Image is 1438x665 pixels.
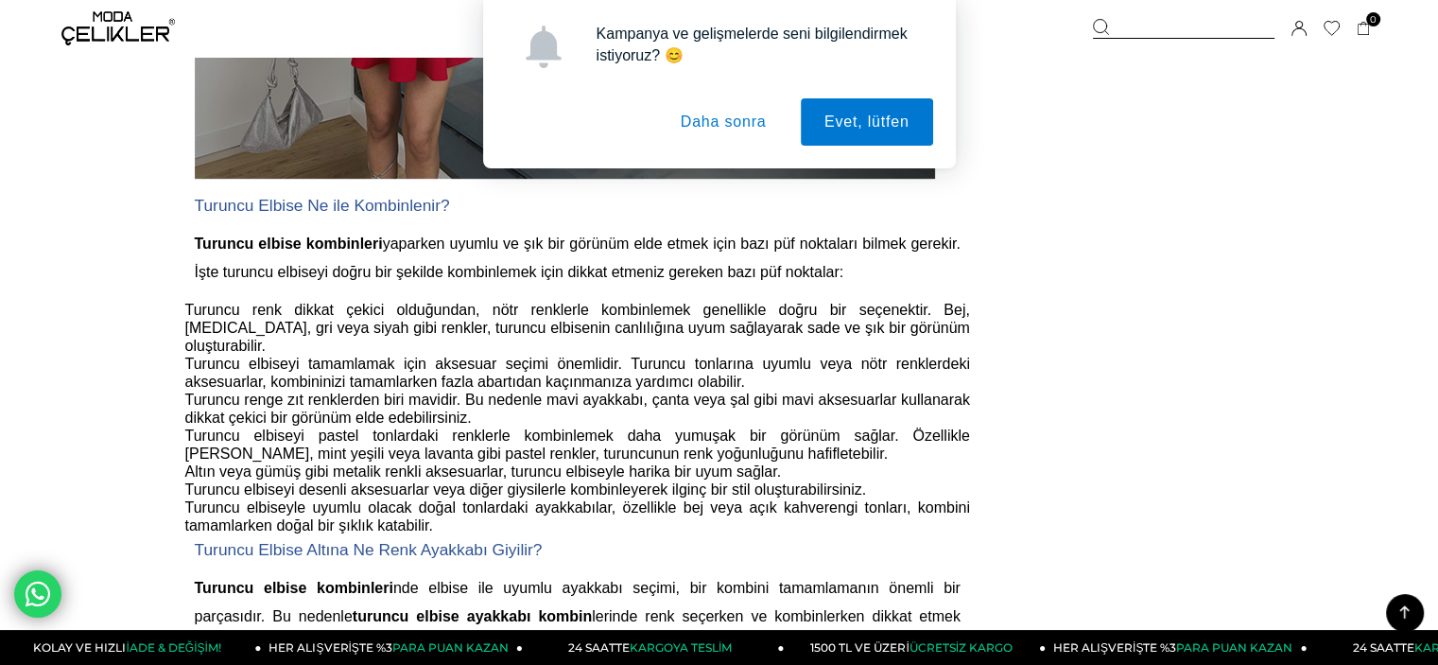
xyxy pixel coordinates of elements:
button: Daha sonra [657,98,790,146]
span: Turuncu elbise kombinleri [195,236,383,252]
span: Turuncu renk dikkat çekici olduğundan, nötr renklerle kombinlemek genellikle doğru bir seçenektir... [185,302,970,354]
span: İADE & DEĞİŞİM! [126,640,220,655]
span: Turuncu elbiseyle uyumlu olacak doğal tonlardaki ayakkabılar, özellikle bej veya açık kahverengi ... [185,499,970,534]
img: notification icon [522,26,564,68]
div: Kampanya ve gelişmelerde seni bilgilendirmek istiyoruz? 😊 [581,23,933,66]
span: Turuncu Elbise Altına Ne Renk Ayakkabı Giyilir? [195,540,543,559]
span: Turuncu elbise kombinleri [195,580,393,596]
span: yaparken uyumlu ve şık bir görünüm elde etmek için bazı püf noktaları bilmek gerekir. İşte turunc... [195,236,961,280]
span: Turuncu Elbise Ne ile Kombinlenir? [195,196,450,215]
span: PARA PUAN KAZAN [392,640,509,655]
a: HER ALIŞVERİŞTE %3PARA PUAN KAZAN [262,630,524,665]
span: nde elbise ile uyumlu ayakkabı seçimi, bir kombini tamamlamanın önemli bir parçasıdır. Bu nedenle... [195,580,961,653]
a: HER ALIŞVERİŞTE %3PARA PUAN KAZAN [1046,630,1308,665]
a: 1500 TL VE ÜZERİÜCRETSİZ KARGO [785,630,1047,665]
span: Turuncu elbiseyi tamamlamak için aksesuar seçimi önemlidir. Turuncu tonlarına uyumlu veya nötr re... [185,356,970,390]
b: turuncu elbise ayakkabı kombin [353,608,592,624]
span: Turuncu elbiseyi desenli aksesuarlar veya diğer giysilerle kombinleyerek ilginç bir stil oluştura... [185,481,867,498]
button: Evet, lütfen [801,98,933,146]
span: Turuncu renge zıt renklerden biri mavidir. Bu nedenle mavi ayakkabı, çanta veya şal gibi mavi aks... [185,392,970,426]
span: Altın veya gümüş gibi metalik renkli aksesuarlar, turuncu elbiseyle harika bir uyum sağlar. [185,464,782,480]
span: KARGOYA TESLİM [630,640,732,655]
span: ÜCRETSİZ KARGO [910,640,1013,655]
span: Turuncu elbiseyi pastel tonlardaki renklerle kombinlemek daha yumuşak bir görünüm sağlar. Özellik... [185,428,970,462]
a: 24 SAATTEKARGOYA TESLİM [523,630,785,665]
span: PARA PUAN KAZAN [1176,640,1292,655]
